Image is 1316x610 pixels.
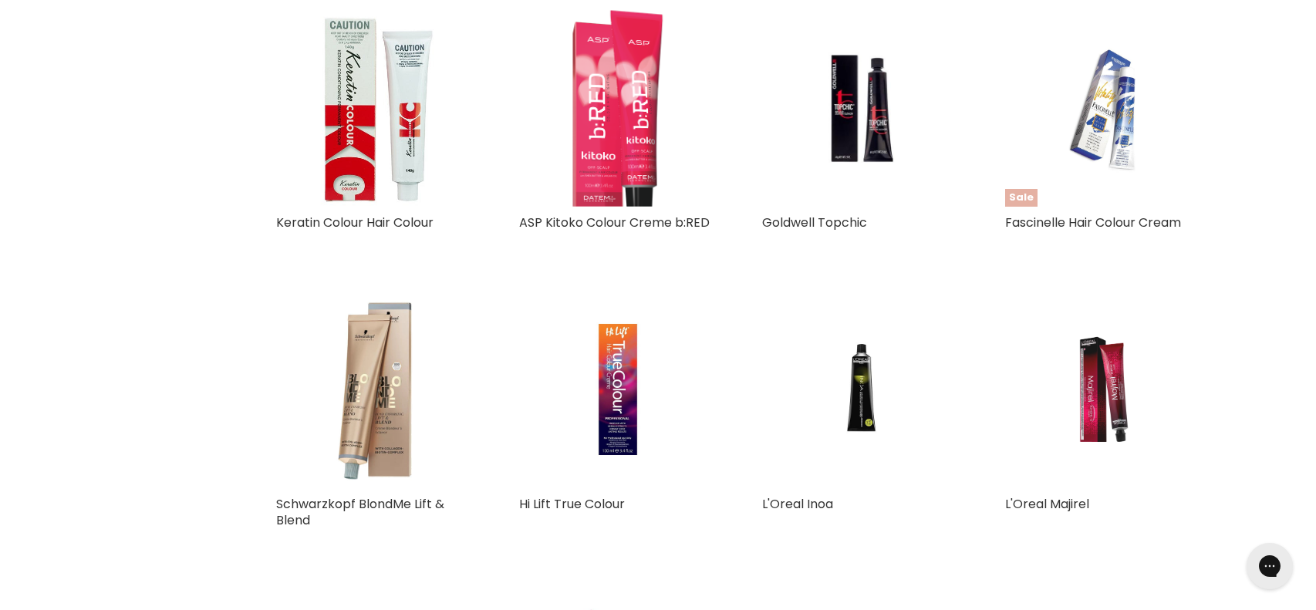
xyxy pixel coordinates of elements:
img: Fascinelle Hair Colour Cream [1038,10,1169,207]
img: L'Oreal Inoa [795,292,926,488]
a: ASP Kitoko Colour Creme b:RED [519,10,716,207]
a: L'Oreal Majirel [1005,495,1089,513]
a: L'Oreal Majirel [1005,292,1202,488]
a: Fascinelle Hair Colour Cream [1005,214,1181,231]
a: Hi Lift True Colour [519,495,625,513]
a: Keratin Colour Hair Colour [276,214,434,231]
img: Goldwell Topchic [795,10,926,207]
a: Schwarzkopf BlondMe Lift & Blend [276,495,444,529]
img: L'Oreal Majirel [1038,292,1169,488]
a: Goldwell Topchic [762,214,867,231]
img: ASP Kitoko Colour Creme b:RED [552,10,683,207]
a: Goldwell Topchic [762,10,959,207]
img: Hi Lift True Colour [552,292,683,488]
iframe: Gorgias live chat messenger [1239,538,1301,595]
a: Fascinelle Hair Colour CreamSale [1005,10,1202,207]
a: L'Oreal Inoa [762,495,833,513]
a: Hi Lift True Colour [519,292,716,488]
img: Keratin Colour Hair Colour [276,10,473,207]
a: L'Oreal Inoa [762,292,959,488]
img: Schwarzkopf BlondMe Lift & Blend [276,292,473,488]
a: ASP Kitoko Colour Creme b:RED [519,214,710,231]
span: Sale [1005,189,1038,207]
